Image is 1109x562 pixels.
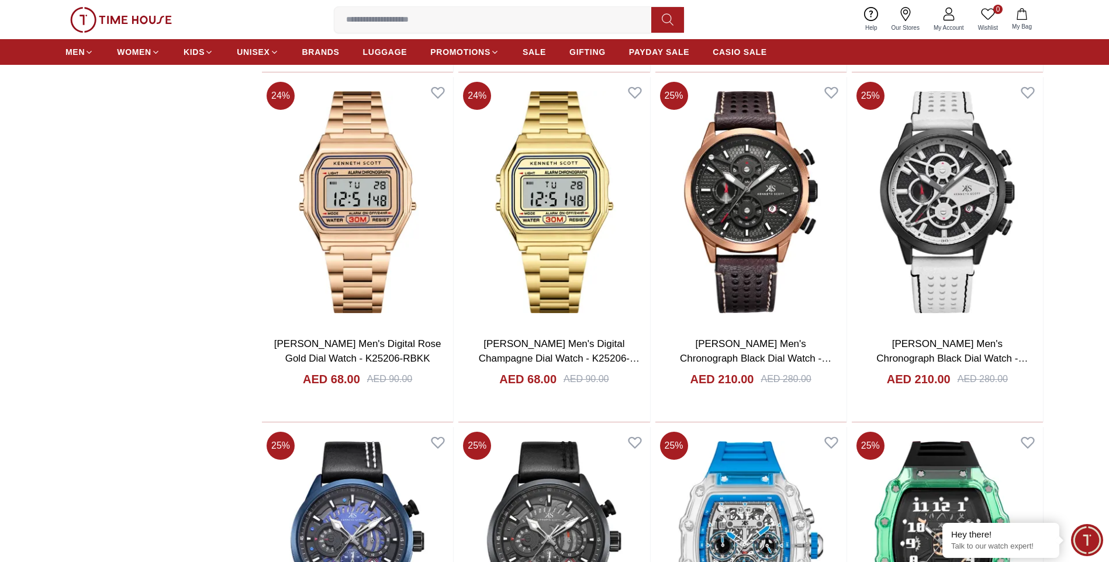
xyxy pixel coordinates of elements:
div: AED 90.00 [564,372,609,386]
span: KIDS [184,46,205,58]
a: [PERSON_NAME] Men's Chronograph Black Dial Watch - K25108-BLWB [876,338,1028,379]
span: MEN [65,46,85,58]
h4: AED 210.00 [690,371,754,387]
h4: AED 210.00 [887,371,951,387]
span: Help [861,23,882,32]
button: My Bag [1005,6,1039,33]
a: MEN [65,41,94,63]
a: WOMEN [117,41,160,63]
a: PROMOTIONS [430,41,499,63]
span: 24 % [463,82,491,110]
a: Help [858,5,885,34]
span: SALE [523,46,546,58]
img: Kenneth Scott Men's Chronograph Black Dial Watch - K25108-BLWB [852,77,1043,327]
span: 25 % [463,432,491,460]
img: Kenneth Scott Men's Chronograph Black Dial Watch - K25108-DLDB [655,77,847,327]
a: [PERSON_NAME] Men's Digital Rose Gold Dial Watch - K25206-RBKK [274,338,441,365]
span: 25 % [856,82,885,110]
h4: AED 68.00 [499,371,557,387]
a: UNISEX [237,41,278,63]
h4: AED 68.00 [303,371,360,387]
div: Hey there! [951,529,1051,540]
span: WOMEN [117,46,151,58]
span: LUGGAGE [363,46,407,58]
span: PROMOTIONS [430,46,490,58]
a: Our Stores [885,5,927,34]
div: AED 90.00 [367,372,412,386]
span: PAYDAY SALE [629,46,689,58]
a: SALE [523,41,546,63]
div: Chat Widget [1071,524,1103,556]
div: AED 280.00 [958,372,1008,386]
span: My Bag [1007,22,1037,31]
span: GIFTING [569,46,606,58]
a: PAYDAY SALE [629,41,689,63]
span: Wishlist [973,23,1003,32]
span: UNISEX [237,46,270,58]
span: Our Stores [887,23,924,32]
img: Kenneth Scott Men's Digital Champagne Dial Watch - K25206-GBGC [458,77,649,327]
span: CASIO SALE [713,46,767,58]
a: [PERSON_NAME] Men's Digital Champagne Dial Watch - K25206-GBGC [479,338,640,379]
span: 24 % [267,82,295,110]
a: 0Wishlist [971,5,1005,34]
a: [PERSON_NAME] Men's Chronograph Black Dial Watch - K25108-DLDB [680,338,831,379]
a: LUGGAGE [363,41,407,63]
span: 25 % [267,432,295,460]
a: BRANDS [302,41,340,63]
span: BRANDS [302,46,340,58]
span: 25 % [660,432,688,460]
a: KIDS [184,41,213,63]
span: 25 % [856,432,885,460]
span: 25 % [660,82,688,110]
img: Kenneth Scott Men's Digital Rose Gold Dial Watch - K25206-RBKK [262,77,453,327]
div: AED 280.00 [761,372,811,386]
span: 0 [993,5,1003,14]
span: My Account [929,23,969,32]
a: GIFTING [569,41,606,63]
p: Talk to our watch expert! [951,542,1051,551]
a: CASIO SALE [713,41,767,63]
img: ... [70,7,172,33]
